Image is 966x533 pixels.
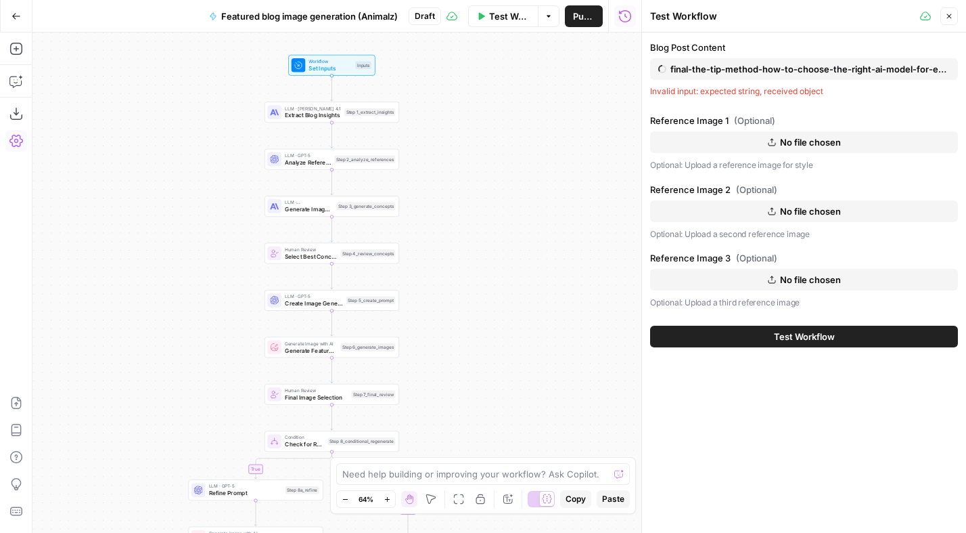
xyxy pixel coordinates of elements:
[285,440,324,449] span: Check for Regeneration
[285,387,348,393] span: Human Review
[264,384,399,405] div: Human ReviewFinal Image SelectionStep 7_final_review
[650,296,958,310] p: Optional: Upload a third reference image
[264,337,399,358] div: Generate Image with AIGenerate Featured ImagesStep 6_generate_images
[650,200,958,222] button: No file chosen
[285,346,337,355] span: Generate Featured Images
[308,58,352,64] span: Workflow
[264,431,399,452] div: ConditionCheck for RegenerationStep 8_conditional_regenerate
[264,55,399,76] div: WorkflowSet InputsInputs
[736,183,777,196] span: (Optional)
[774,330,835,343] span: Test Workflow
[650,183,958,196] label: Reference Image 2
[188,479,323,500] div: LLM · GPT-5Refine PromptStep 8a_refine
[650,114,958,127] label: Reference Image 1
[331,263,333,289] g: Edge from step_4_review_concepts to step_5_create_prompt
[285,486,319,494] div: Step 8a_refine
[355,62,371,70] div: Inputs
[346,297,396,305] div: Step 5_create_prompt
[780,273,841,286] span: No file chosen
[285,252,337,261] span: Select Best Concept
[650,131,958,153] button: No file chosen
[331,405,333,430] g: Edge from step_7_final_review to step_8_conditional_regenerate
[650,228,958,241] p: Optional: Upload a second reference image
[340,249,395,257] div: Step 4_review_concepts
[328,438,396,446] div: Step 8_conditional_regenerate
[285,111,341,120] span: Extract Blog Insights
[650,58,958,80] button: final-the-tip-method-how-to-choose-the-right-ai-model-for-every-task.md
[254,452,331,479] g: Edge from step_8_conditional_regenerate to step_8a_refine
[254,500,257,526] g: Edge from step_8a_refine to step_8b_regenerate
[264,196,399,217] div: LLM · [PERSON_NAME] 4.1Generate Image ConceptsStep 3_generate_concepts
[285,340,337,347] span: Generate Image with AI
[285,434,324,441] span: Condition
[285,152,331,158] span: LLM · GPT-5
[337,202,396,211] div: Step 3_generate_concepts
[415,10,435,22] span: Draft
[650,85,958,98] div: Invalid input: expected string, received object
[359,494,373,505] span: 64%
[650,326,958,347] button: Test Workflow
[285,205,333,214] span: Generate Image Concepts
[285,158,331,167] span: Analyze Reference Images
[566,493,586,505] span: Copy
[560,490,591,508] button: Copy
[331,123,333,148] g: Edge from step_1_extract_insights to step_2_analyze_references
[201,5,406,27] button: Featured blog image generation (Animalz)
[331,217,333,242] g: Edge from step_3_generate_concepts to step_4_review_concepts
[334,155,395,163] div: Step 2_analyze_references
[264,243,399,264] div: Human ReviewSelect Best ConceptStep 4_review_concepts
[285,105,341,112] span: LLM · [PERSON_NAME] 4.1
[573,9,595,23] span: Publish
[489,9,530,23] span: Test Workflow
[351,390,395,398] div: Step 7_final_review
[780,205,841,218] span: No file chosen
[597,490,630,508] button: Paste
[264,102,399,123] div: LLM · [PERSON_NAME] 4.1Extract Blog InsightsStep 1_extract_insights
[650,269,958,291] button: No file chosen
[602,493,624,505] span: Paste
[344,108,395,116] div: Step 1_extract_insights
[734,114,775,127] span: (Optional)
[670,62,950,76] span: final-the-tip-method-how-to-choose-the-right-ai-model-for-every-task.md
[264,290,399,311] div: LLM · GPT-5Create Image Generation PromptStep 5_create_prompt
[331,358,333,383] g: Edge from step_6_generate_images to step_7_final_review
[264,149,399,170] div: LLM · GPT-5Analyze Reference ImagesStep 2_analyze_references
[736,251,777,265] span: (Optional)
[285,393,348,402] span: Final Image Selection
[650,251,958,265] label: Reference Image 3
[331,76,333,101] g: Edge from start to step_1_extract_insights
[285,246,337,253] span: Human Review
[780,135,841,149] span: No file chosen
[209,489,282,498] span: Refine Prompt
[285,293,342,299] span: LLM · GPT-5
[468,5,538,27] button: Test Workflow
[650,41,958,54] label: Blog Post Content
[285,299,342,307] span: Create Image Generation Prompt
[650,158,958,172] p: Optional: Upload a reference image for style
[308,64,352,72] span: Set Inputs
[209,483,282,490] span: LLM · GPT-5
[331,170,333,195] g: Edge from step_2_analyze_references to step_3_generate_concepts
[340,343,395,351] div: Step 6_generate_images
[331,311,333,336] g: Edge from step_5_create_prompt to step_6_generate_images
[285,199,333,206] span: LLM · [PERSON_NAME] 4.1
[221,9,398,23] span: Featured blog image generation (Animalz)
[565,5,603,27] button: Publish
